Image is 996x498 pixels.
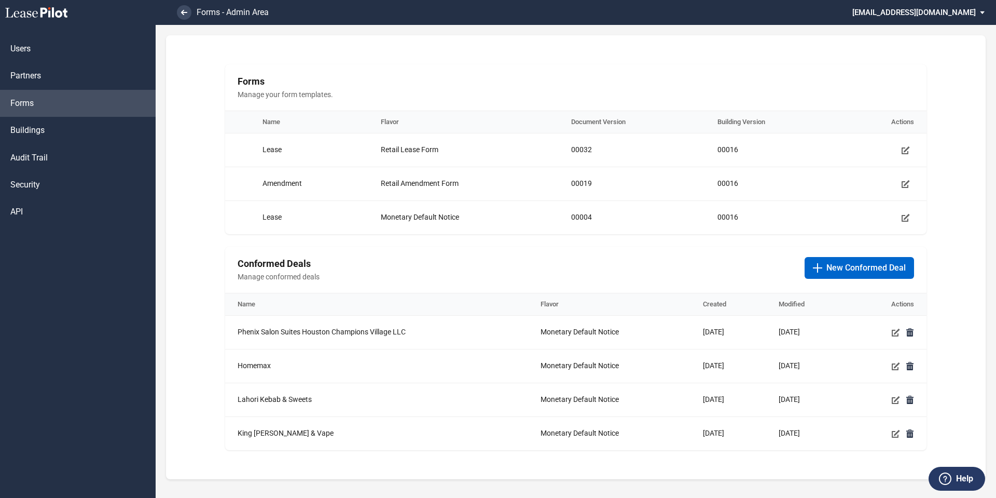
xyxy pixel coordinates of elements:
span: Audit Trail [10,152,48,164]
span: 00016 [717,145,738,154]
th: Actions [839,111,926,133]
td: [DATE] [766,349,846,383]
th: Document Version [559,111,705,133]
span: Manage conformed deals [238,272,788,282]
a: Delete conformed deal [906,330,914,338]
td: Phenix Salon Suites Houston Champions Village LLC [225,315,528,349]
a: Edit conformed deal [888,324,904,341]
td: [DATE] [690,416,766,450]
td: Homemax [225,349,528,383]
td: [DATE] [690,349,766,383]
span: Partners [10,70,41,82]
a: Delete conformed deal [906,431,914,439]
td: [DATE] [766,315,846,349]
a: Manage form template [897,176,914,192]
span: Lease [262,145,282,154]
span: 00004 [571,213,592,221]
button: New Conformed Deal [805,257,914,279]
label: Help [956,472,973,486]
span: Amendment [262,179,302,187]
th: Name [250,111,368,133]
a: Manage form template [897,209,914,226]
a: Delete conformed deal [906,364,914,372]
span: 00032 [571,145,592,154]
a: Edit conformed deal [888,392,904,408]
a: Edit conformed deal [888,425,904,442]
span: Security [10,179,40,191]
span: Monetary Default Notice [541,429,619,437]
span: Monetary Default Notice [541,328,619,336]
span: 00016 [717,179,738,187]
span: Monetary Default Notice [541,361,619,370]
span: Manage your form templates. [238,90,914,100]
span: New Conformed Deal [826,262,906,274]
th: Building Version [705,111,839,133]
td: Lahori Kebab & Sweets [225,383,528,416]
td: [DATE] [766,383,846,416]
a: Delete conformed deal [906,397,914,406]
span: 00019 [571,179,592,187]
a: Manage form template [897,142,914,158]
td: [DATE] [690,315,766,349]
button: Help [929,467,985,491]
span: Users [10,43,31,55]
td: King [PERSON_NAME] & Vape [225,416,528,450]
h2: Forms [238,75,914,88]
th: Flavor [368,111,559,133]
td: [DATE] [690,383,766,416]
th: Flavor [528,293,690,316]
span: Retail Amendment Form [381,179,459,187]
span: Buildings [10,125,45,136]
span: API [10,206,23,218]
h2: Conformed Deals [238,257,788,270]
th: Modified [766,293,846,316]
th: Name [225,293,528,316]
span: Monetary Default Notice [541,395,619,403]
span: Retail Lease Form [381,145,438,154]
span: Lease [262,213,282,221]
span: Monetary Default Notice [381,213,459,221]
a: Edit conformed deal [888,358,904,374]
td: [DATE] [766,416,846,450]
span: Forms [10,98,34,109]
th: Created [690,293,766,316]
th: Actions [846,293,927,316]
span: 00016 [717,213,738,221]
